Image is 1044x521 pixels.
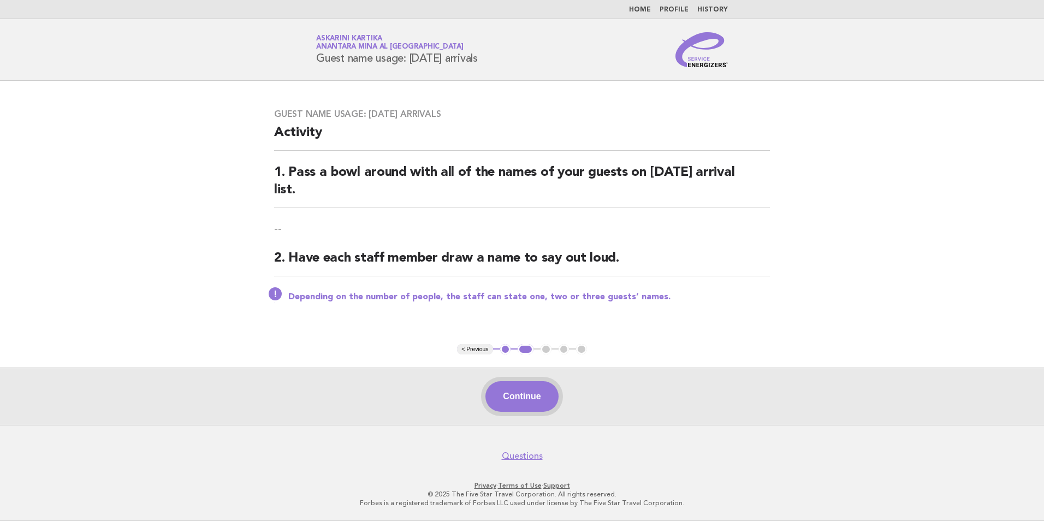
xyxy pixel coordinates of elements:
[629,7,651,13] a: Home
[288,292,770,303] p: Depending on the number of people, the staff can state one, two or three guests’ names.
[697,7,728,13] a: History
[188,490,856,499] p: © 2025 The Five Star Travel Corporation. All rights reserved.
[274,164,770,208] h2: 1. Pass a bowl around with all of the names of your guests on [DATE] arrival list.
[274,124,770,151] h2: Activity
[500,344,511,355] button: 1
[316,35,478,64] h1: Guest name usage: [DATE] arrivals
[316,44,464,51] span: Anantara Mina al [GEOGRAPHIC_DATA]
[274,250,770,276] h2: 2. Have each staff member draw a name to say out loud.
[274,109,770,120] h3: Guest name usage: [DATE] arrivals
[675,32,728,67] img: Service Energizers
[188,481,856,490] p: · ·
[188,499,856,507] p: Forbes is a registered trademark of Forbes LLC used under license by The Five Star Travel Corpora...
[316,35,464,50] a: Askarini KartikaAnantara Mina al [GEOGRAPHIC_DATA]
[485,381,558,412] button: Continue
[457,344,493,355] button: < Previous
[474,482,496,489] a: Privacy
[274,221,770,236] p: --
[518,344,533,355] button: 2
[498,482,542,489] a: Terms of Use
[660,7,689,13] a: Profile
[502,451,543,461] a: Questions
[543,482,570,489] a: Support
